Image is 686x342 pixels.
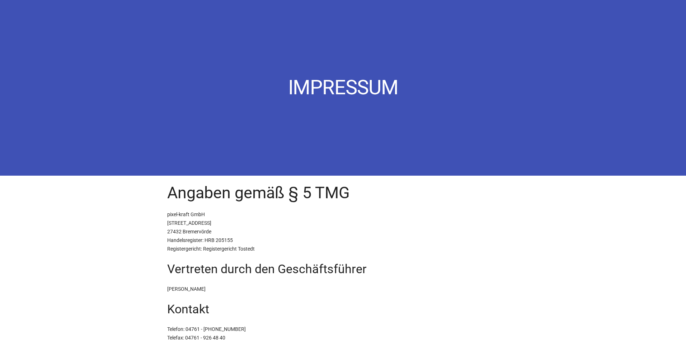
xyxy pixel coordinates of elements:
[167,262,519,276] h3: Vertreten durch den Geschäftsführer
[167,302,519,316] h3: Kontakt
[167,210,519,253] p: pixel-kraft GmbH [STREET_ADDRESS] 27432 Bremervörde Handelsregister: HRB 205155 Registergericht: ...
[167,184,519,201] h2: Angaben gemäß § 5 TMG
[167,285,519,293] p: [PERSON_NAME]
[288,74,398,101] h1: Impressum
